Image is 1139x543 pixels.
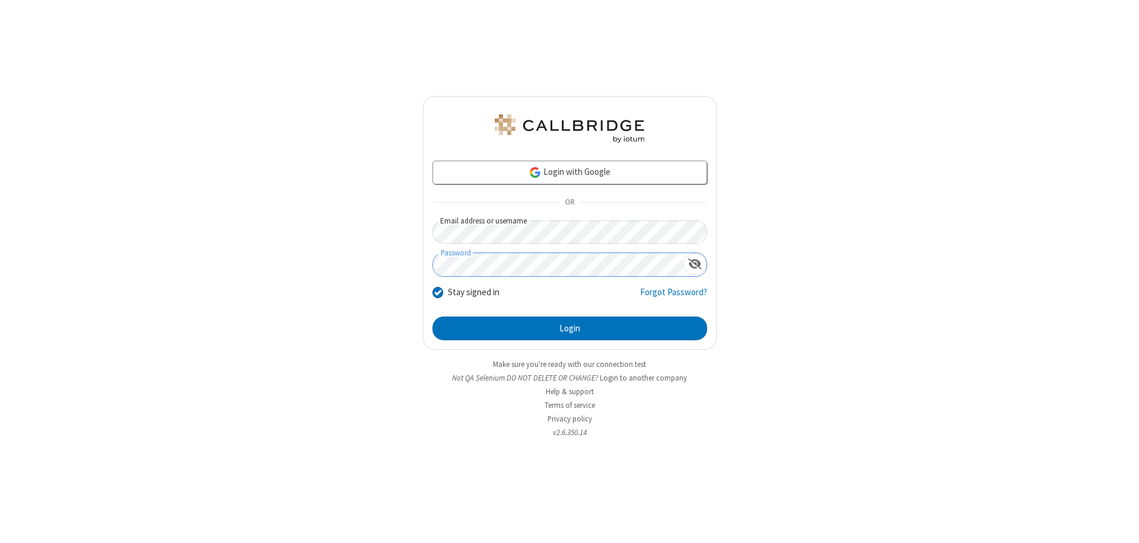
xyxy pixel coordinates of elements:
button: Login to another company [600,372,687,384]
li: v2.6.350.14 [423,427,717,438]
input: Password [433,253,683,276]
li: Not QA Selenium DO NOT DELETE OR CHANGE? [423,372,717,384]
span: OR [560,194,579,211]
img: QA Selenium DO NOT DELETE OR CHANGE [492,114,647,143]
a: Help & support [546,387,594,397]
a: Make sure you're ready with our connection test [493,359,646,369]
input: Email address or username [432,221,707,244]
a: Login with Google [432,161,707,184]
img: google-icon.png [529,166,542,179]
label: Stay signed in [448,286,499,299]
a: Terms of service [545,400,595,410]
button: Login [432,317,707,340]
div: Show password [683,253,707,275]
a: Privacy policy [548,414,592,424]
a: Forgot Password? [640,286,707,308]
